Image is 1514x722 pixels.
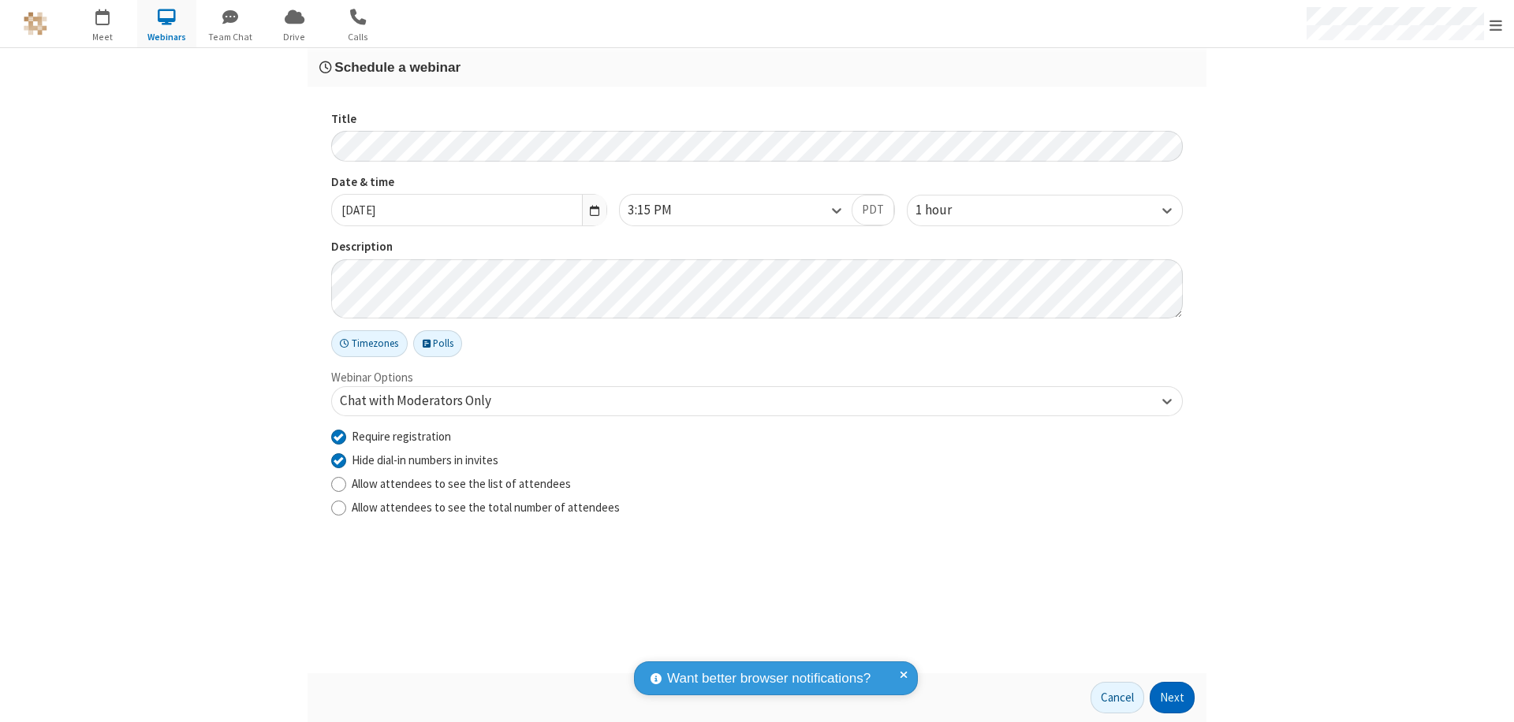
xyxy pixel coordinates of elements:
label: Description [331,238,1183,256]
span: Hide dial-in numbers in invites [352,452,498,467]
button: PDT [852,195,894,226]
div: 1 hour [915,200,979,221]
span: Webinars [137,30,196,44]
button: Next [1150,682,1195,713]
span: Drive [265,30,324,44]
label: Webinar Options [331,370,413,385]
span: Allow attendees to see the list of attendees [352,476,571,491]
button: Cancel [1091,682,1144,713]
span: Team Chat [201,30,260,44]
button: Timezones [331,330,408,357]
label: Date & time [331,173,607,192]
label: Title [331,110,1183,128]
div: 3:15 PM [628,200,699,221]
img: QA Selenium DO NOT DELETE OR CHANGE [24,12,47,35]
span: Want better browser notifications? [667,668,871,689]
span: Meet [73,30,132,44]
span: Require registration [352,429,451,444]
span: Chat with Moderators Only [340,392,491,409]
button: Polls [413,330,462,357]
span: Allow attendees to see the total number of attendees [352,500,620,515]
span: Schedule a webinar [334,59,461,75]
span: Calls [329,30,388,44]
